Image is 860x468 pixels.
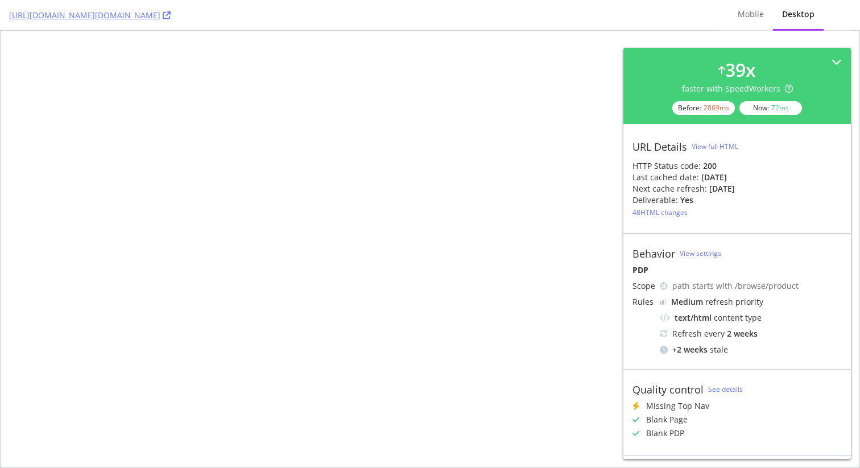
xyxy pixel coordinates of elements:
div: [DATE] [701,172,727,183]
a: [URL][DOMAIN_NAME][DOMAIN_NAME] [9,10,171,21]
div: Before: [672,101,735,115]
button: View full HTML [692,138,738,156]
div: content type [660,312,842,324]
div: Now: [739,101,802,115]
div: 2869 ms [704,103,729,113]
div: Blank Page [646,414,688,425]
div: stale [660,344,842,355]
div: Quality control [632,383,704,396]
div: Refresh every [660,328,842,339]
div: faster with SpeedWorkers [682,83,793,94]
div: Desktop [782,9,814,20]
div: Deliverable: [632,194,678,206]
div: 72 ms [771,103,789,113]
img: j32suk7ufU7viAAAAAElFTkSuQmCC [660,299,667,305]
strong: 200 [703,160,717,171]
button: 48HTML changes [632,206,688,219]
div: 39 x [725,57,756,83]
a: See details [708,384,743,394]
div: Rules [632,296,655,308]
div: URL Details [632,140,687,153]
a: View settings [680,249,721,258]
div: Last cached date: [632,172,699,183]
div: Yes [680,194,693,206]
div: Blank PDP [646,428,684,439]
div: Scope [632,280,655,292]
div: text/html [675,312,712,324]
div: Medium [671,296,703,308]
div: + 2 weeks [672,344,708,355]
div: Mobile [738,9,764,20]
div: path starts with /browse/product [672,280,842,292]
div: View full HTML [692,142,738,151]
div: 48 HTML changes [632,208,688,217]
div: PDP [632,264,842,276]
div: 2 weeks [727,328,758,339]
div: refresh priority [671,296,763,308]
div: Behavior [632,247,675,260]
div: HTTP Status code: [632,160,842,172]
div: Missing Top Nav [646,400,709,412]
div: [DATE] [709,183,735,194]
div: Next cache refresh: [632,183,707,194]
